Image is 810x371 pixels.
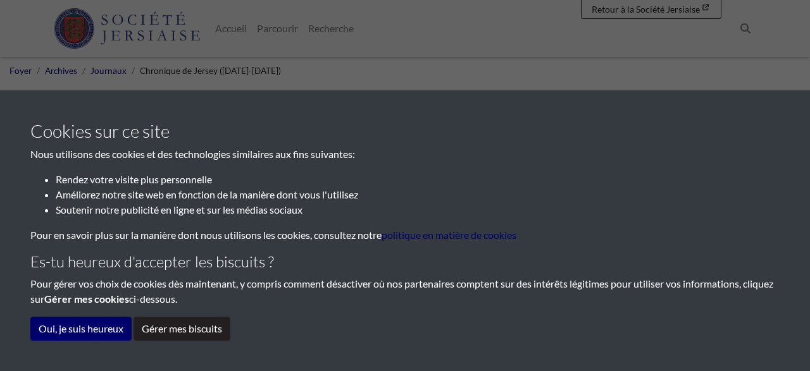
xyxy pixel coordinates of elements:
h3: Cookies sur ce site [30,121,780,142]
p: Pour en savoir plus sur la manière dont nous utilisons les cookies, consultez notre [30,228,780,243]
li: Soutenir notre publicité en ligne et sur les médias sociaux [56,202,780,217]
p: Pour gérer vos choix de cookies dès maintenant, y compris comment désactiver où nos partenaires c... [30,276,780,307]
a: En savoir plus sur les biscuits [382,229,516,241]
button: Oui, je suis heureux [30,317,132,341]
button: Gérer mes biscuits [134,317,230,341]
h4: Es-tu heureux d'accepter les biscuits ? [30,253,780,271]
strong: Gérer mes cookies [44,293,129,305]
li: Rendez votre visite plus personnelle [56,172,780,187]
p: Nous utilisons des cookies et des technologies similaires aux fins suivantes: [30,147,780,162]
li: Améliorez notre site web en fonction de la manière dont vous l'utilisez [56,187,780,202]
